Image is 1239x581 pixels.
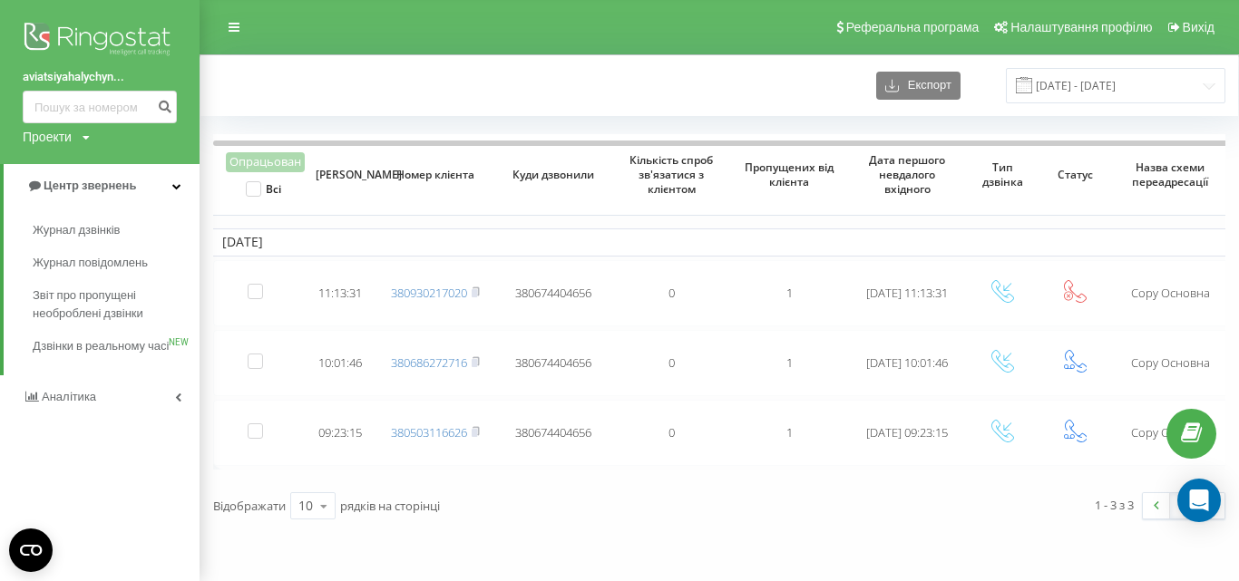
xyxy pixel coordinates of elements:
a: Журнал дзвінків [33,214,200,247]
label: Всі [246,181,281,197]
span: [DATE] 09:23:15 [866,424,948,441]
span: Звіт про пропущені необроблені дзвінки [33,286,190,323]
a: 380686272716 [391,354,467,371]
td: 10:01:46 [304,330,376,396]
span: Налаштування профілю [1010,20,1152,34]
button: Open CMP widget [9,528,53,572]
span: Дзвінки в реальному часі [33,337,169,355]
a: Центр звернень [4,164,200,208]
span: [PERSON_NAME] [316,168,365,182]
span: 380674404656 [515,354,591,371]
span: 380674404656 [515,285,591,301]
span: 1 [786,285,793,301]
span: Кількість спроб зв'язатися з клієнтом [627,153,717,196]
span: 1 [786,354,793,371]
span: [DATE] 11:13:31 [866,285,948,301]
div: Проекти [23,128,72,146]
div: 10 [298,497,313,515]
span: 0 [668,424,675,441]
img: Ringostat logo [23,18,177,63]
span: Статус [1050,168,1099,182]
a: Журнал повідомлень [33,247,200,279]
span: Номер клієнта [391,168,481,182]
span: Журнал дзвінків [33,221,120,239]
span: 0 [668,285,675,301]
span: Тип дзвінка [978,160,1027,189]
a: 380503116626 [391,424,467,441]
a: aviatsiyahalychyn... [23,68,177,86]
span: рядків на сторінці [340,498,440,514]
span: Куди дзвонили [509,168,599,182]
button: Експорт [876,72,961,100]
span: 380674404656 [515,424,591,441]
a: Звіт про пропущені необроблені дзвінки [33,279,200,330]
span: Назва схеми переадресації [1126,160,1215,189]
span: Відображати [213,498,286,514]
span: Реферальна програма [846,20,980,34]
td: Copy Основна [1111,400,1229,466]
td: Copy Основна [1111,260,1229,326]
td: Copy Основна [1111,330,1229,396]
span: [DATE] 10:01:46 [866,354,948,371]
div: 1 - 3 з 3 [1095,496,1134,514]
span: 1 [786,424,793,441]
td: 09:23:15 [304,400,376,466]
div: Open Intercom Messenger [1177,479,1221,522]
span: 0 [668,354,675,371]
a: Дзвінки в реальному часіNEW [33,330,200,363]
input: Пошук за номером [23,91,177,123]
span: Аналiтика [42,390,96,403]
span: Вихід [1183,20,1215,34]
span: Експорт [899,79,951,92]
td: 11:13:31 [304,260,376,326]
span: Центр звернень [44,179,136,192]
span: Дата першого невдалого вхідного [863,153,952,196]
span: Журнал повідомлень [33,254,148,272]
a: 1 [1170,493,1197,518]
a: 380930217020 [391,285,467,301]
span: Пропущених від клієнта [745,160,834,189]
